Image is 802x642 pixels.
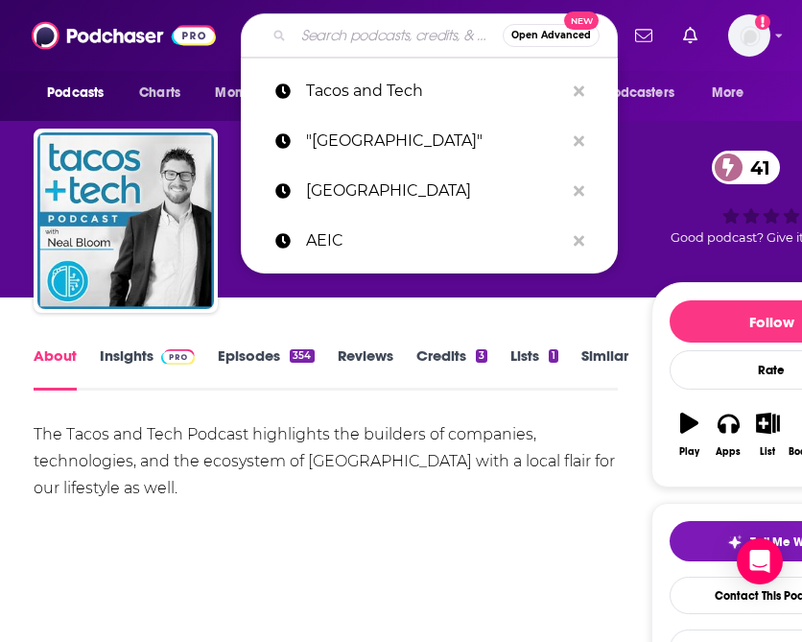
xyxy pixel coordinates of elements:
[712,151,780,184] a: 41
[34,346,77,391] a: About
[139,80,180,107] span: Charts
[564,12,599,30] span: New
[306,166,564,216] p: San Diego
[737,538,783,584] div: Open Intercom Messenger
[241,116,618,166] a: "[GEOGRAPHIC_DATA]"
[241,216,618,266] a: AEIC
[582,80,674,107] span: For Podcasters
[290,349,314,363] div: 354
[218,346,314,391] a: Episodes354
[760,446,775,458] div: List
[241,66,618,116] a: Tacos and Tech
[511,31,591,40] span: Open Advanced
[712,80,744,107] span: More
[306,216,564,266] p: AEIC
[755,14,770,30] svg: Add a profile image
[34,75,129,111] button: open menu
[728,14,770,57] button: Show profile menu
[549,349,558,363] div: 1
[215,80,283,107] span: Monitoring
[161,349,195,365] img: Podchaser Pro
[627,19,660,52] a: Show notifications dropdown
[728,14,770,57] span: Logged in as DaveReddy
[201,75,308,111] button: open menu
[338,346,393,391] a: Reviews
[37,132,214,309] img: Tacos and Tech Podcast
[709,400,748,469] button: Apps
[679,446,699,458] div: Play
[241,13,618,58] div: Search podcasts, credits, & more...
[728,14,770,57] img: User Profile
[503,24,600,47] button: Open AdvancedNew
[34,421,617,502] div: The Tacos and Tech Podcast highlights the builders of companies, technologies, and the ecosystem ...
[716,446,741,458] div: Apps
[32,17,216,54] img: Podchaser - Follow, Share and Rate Podcasts
[306,66,564,116] p: Tacos and Tech
[675,19,705,52] a: Show notifications dropdown
[698,75,768,111] button: open menu
[47,80,104,107] span: Podcasts
[294,20,503,51] input: Search podcasts, credits, & more...
[727,535,743,550] img: tell me why sparkle
[100,346,195,391] a: InsightsPodchaser Pro
[510,346,558,391] a: Lists1
[581,346,628,391] a: Similar
[416,346,487,391] a: Credits3
[748,400,788,469] button: List
[731,151,780,184] span: 41
[241,166,618,216] a: [GEOGRAPHIC_DATA]
[570,75,702,111] button: open menu
[127,75,192,111] a: Charts
[670,400,709,469] button: Play
[476,349,487,363] div: 3
[306,116,564,166] p: "San Diego"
